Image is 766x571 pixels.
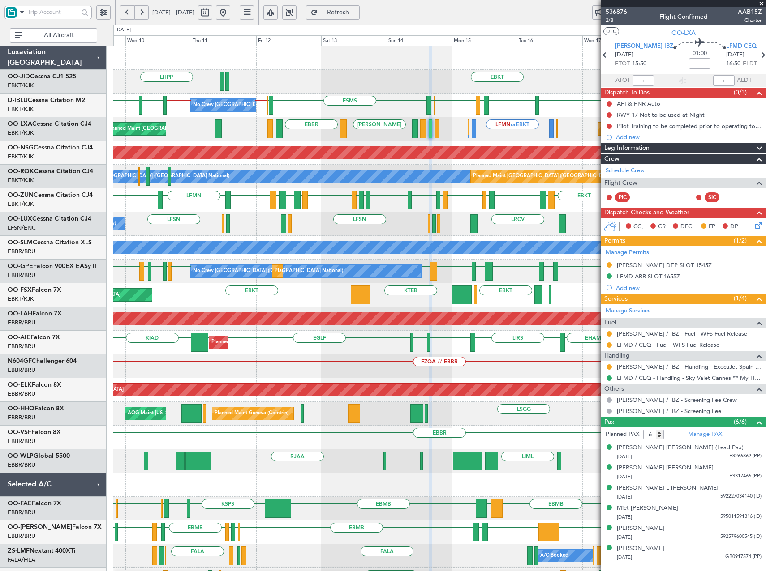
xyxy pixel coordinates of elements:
[738,7,762,17] span: AAB15Z
[720,493,762,500] span: 592227034140 (ID)
[8,263,96,269] a: OO-GPEFalcon 900EX EASy II
[8,216,91,222] a: OO-LUXCessna Citation CJ4
[8,97,28,103] span: D-IBLU
[604,318,616,328] span: Fuel
[152,9,194,17] span: [DATE] - [DATE]
[8,461,35,469] a: EBBR/BRU
[658,222,666,231] span: CR
[8,224,36,232] a: LFSN/ENC
[8,437,35,445] a: EBBR/BRU
[705,192,719,202] div: SIC
[617,473,632,480] span: [DATE]
[617,363,762,371] a: [PERSON_NAME] / IBZ - Handling - ExecuJet Spain [PERSON_NAME] / IBZ
[615,192,630,202] div: PIC
[8,271,35,279] a: EBBR/BRU
[8,239,33,246] span: OO-SLM
[10,28,97,43] button: All Aircraft
[275,264,437,278] div: Planned Maint [GEOGRAPHIC_DATA] ([GEOGRAPHIC_DATA] National)
[734,417,747,426] span: (6/6)
[8,263,33,269] span: OO-GPE
[8,200,34,208] a: EBKT/KJK
[617,484,719,493] div: [PERSON_NAME] L [PERSON_NAME]
[659,12,708,21] div: Flight Confirmed
[604,88,650,98] span: Dispatch To-Dos
[8,239,92,246] a: OO-SLMCessna Citation XLS
[8,216,32,222] span: OO-LUX
[8,382,61,388] a: OO-ELKFalcon 8X
[617,524,664,533] div: [PERSON_NAME]
[606,7,627,17] span: 536876
[125,35,191,46] div: Wed 10
[387,35,452,46] div: Sun 14
[8,413,35,422] a: EBBR/BRU
[737,76,752,85] span: ALDT
[720,513,762,520] span: 595011591316 (ID)
[8,500,32,507] span: OO-FAE
[633,222,643,231] span: CC,
[8,548,76,554] a: ZS-LMFNextant 400XTi
[615,60,630,68] span: ETOT
[616,133,762,141] div: Add new
[726,60,740,68] span: 16:50
[8,405,64,412] a: OO-HHOFalcon 8X
[8,145,93,151] a: OO-NSGCessna Citation CJ4
[738,17,762,24] span: Charter
[8,358,77,364] a: N604GFChallenger 604
[8,287,61,293] a: OO-FSXFalcon 7X
[729,473,762,480] span: ES317466 (PP)
[473,170,614,183] div: Planned Maint [GEOGRAPHIC_DATA] ([GEOGRAPHIC_DATA])
[28,5,78,19] input: Trip Account
[8,524,102,530] a: OO-[PERSON_NAME]Falcon 7X
[617,514,632,520] span: [DATE]
[8,81,34,89] a: EBKT/KJK
[604,154,620,164] span: Crew
[616,284,762,292] div: Add new
[734,236,747,245] span: (1/2)
[606,248,649,257] a: Manage Permits
[8,121,91,127] a: OO-LXACessna Citation CJ4
[606,17,627,24] span: 2/8
[8,358,32,364] span: N604GF
[722,193,742,201] div: - -
[603,27,619,35] button: UTC
[517,35,582,46] div: Tue 16
[24,32,94,38] span: All Aircraft
[633,75,654,86] input: --:--
[604,384,624,394] span: Others
[734,294,747,303] span: (1/4)
[8,192,34,198] span: OO-ZUN
[632,60,646,68] span: 15:50
[8,429,61,435] a: OO-VSFFalcon 8X
[116,26,131,34] div: [DATE]
[604,178,637,188] span: Flight Crew
[8,145,34,151] span: OO-NSG
[215,407,288,420] div: Planned Maint Geneva (Cointrin)
[606,307,650,315] a: Manage Services
[8,73,76,80] a: OO-JIDCessna CJ1 525
[8,429,31,435] span: OO-VSF
[8,532,35,540] a: EBBR/BRU
[452,35,517,46] div: Mon 15
[8,405,34,412] span: OO-HHO
[8,342,35,350] a: EBBR/BRU
[617,453,632,460] span: [DATE]
[8,287,32,293] span: OO-FSX
[8,105,34,113] a: EBKT/KJK
[617,544,664,553] div: [PERSON_NAME]
[8,247,35,256] a: EBBR/BRU
[8,176,34,184] a: EBKT/KJK
[8,73,30,80] span: OO-JID
[211,336,353,349] div: Planned Maint [GEOGRAPHIC_DATA] ([GEOGRAPHIC_DATA])
[604,294,628,304] span: Services
[540,549,568,562] div: A/C Booked
[617,494,632,500] span: [DATE]
[8,366,35,374] a: EBBR/BRU
[582,35,648,46] div: Wed 17
[617,374,762,382] a: LFMD / CEQ - Handling - Sky Valet Cannes ** My Handling**LFMD / CEQ
[720,533,762,541] span: 592579600545 (ID)
[604,208,689,218] span: Dispatch Checks and Weather
[306,5,360,20] button: Refresh
[617,407,721,415] a: [PERSON_NAME] / IBZ - Screening Fee
[8,311,62,317] a: OO-LAHFalcon 7X
[193,98,343,112] div: No Crew [GEOGRAPHIC_DATA] ([GEOGRAPHIC_DATA] National)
